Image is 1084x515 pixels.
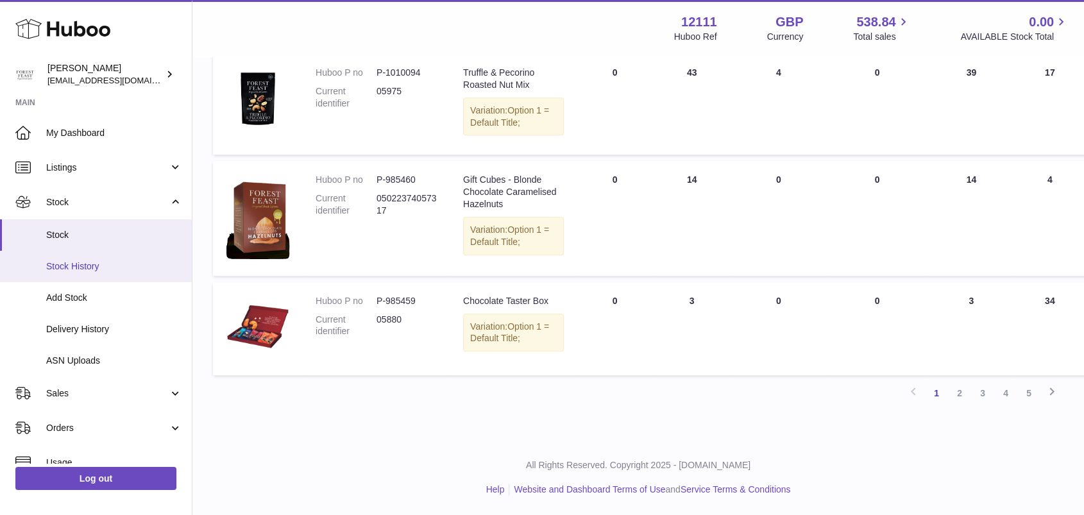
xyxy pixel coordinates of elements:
[927,54,1015,155] td: 39
[927,161,1015,275] td: 14
[681,13,717,31] strong: 12111
[577,282,654,375] td: 0
[960,13,1069,43] a: 0.00 AVAILABLE Stock Total
[856,13,895,31] span: 538.84
[46,229,182,241] span: Stock
[15,65,35,84] img: bronaghc@forestfeast.com
[470,105,549,128] span: Option 1 = Default Title;
[46,422,169,434] span: Orders
[463,67,564,91] div: Truffle & Pecorino Roasted Nut Mix
[577,54,654,155] td: 0
[463,174,564,210] div: Gift Cubes - Blonde Chocolate Caramelised Hazelnuts
[514,484,665,494] a: Website and Dashboard Terms of Use
[875,174,880,185] span: 0
[46,127,182,139] span: My Dashboard
[960,31,1069,43] span: AVAILABLE Stock Total
[577,161,654,275] td: 0
[46,196,169,208] span: Stock
[463,97,564,136] div: Variation:
[875,67,880,78] span: 0
[731,54,827,155] td: 4
[226,174,290,259] img: product image
[927,282,1015,375] td: 3
[853,13,910,43] a: 538.84 Total sales
[994,382,1017,405] a: 4
[47,62,163,87] div: [PERSON_NAME]
[377,85,437,110] dd: 05975
[775,13,803,31] strong: GBP
[316,295,377,307] dt: Huboo P no
[46,355,182,367] span: ASN Uploads
[767,31,804,43] div: Currency
[1029,13,1054,31] span: 0.00
[463,295,564,307] div: Chocolate Taster Box
[463,217,564,255] div: Variation:
[46,457,182,469] span: Usage
[316,67,377,79] dt: Huboo P no
[46,260,182,273] span: Stock History
[46,387,169,400] span: Sales
[377,192,437,217] dd: 05022374057317
[654,54,731,155] td: 43
[316,174,377,186] dt: Huboo P no
[377,67,437,79] dd: P-1010094
[681,484,791,494] a: Service Terms & Conditions
[316,314,377,338] dt: Current identifier
[654,161,731,275] td: 14
[470,321,549,344] span: Option 1 = Default Title;
[203,459,1074,471] p: All Rights Reserved. Copyright 2025 - [DOMAIN_NAME]
[486,484,505,494] a: Help
[853,31,910,43] span: Total sales
[46,292,182,304] span: Add Stock
[377,174,437,186] dd: P-985460
[377,295,437,307] dd: P-985459
[1017,382,1040,405] a: 5
[316,85,377,110] dt: Current identifier
[46,323,182,335] span: Delivery History
[46,162,169,174] span: Listings
[377,314,437,338] dd: 05880
[509,484,790,496] li: and
[316,192,377,217] dt: Current identifier
[47,75,189,85] span: [EMAIL_ADDRESS][DOMAIN_NAME]
[470,224,549,247] span: Option 1 = Default Title;
[226,67,290,131] img: product image
[674,31,717,43] div: Huboo Ref
[948,382,971,405] a: 2
[875,296,880,306] span: 0
[654,282,731,375] td: 3
[971,382,994,405] a: 3
[226,295,290,359] img: product image
[463,314,564,352] div: Variation:
[925,382,948,405] a: 1
[731,282,827,375] td: 0
[15,467,176,490] a: Log out
[731,161,827,275] td: 0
